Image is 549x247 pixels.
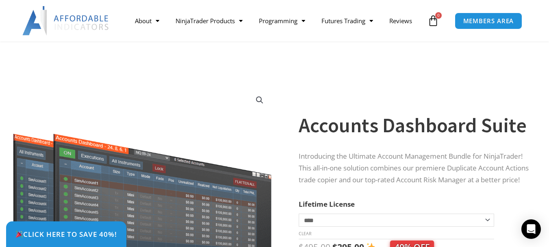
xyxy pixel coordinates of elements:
img: LogoAI | Affordable Indicators – NinjaTrader [22,6,110,35]
a: Programming [251,11,313,30]
div: Open Intercom Messenger [521,219,541,239]
span: Click Here to save 40%! [15,231,117,238]
h1: Accounts Dashboard Suite [299,111,529,140]
p: Introducing the Ultimate Account Management Bundle for NinjaTrader! This all-in-one solution comb... [299,151,529,186]
a: MEMBERS AREA [455,13,523,29]
span: 0 [435,12,442,19]
label: Lifetime License [299,199,355,209]
a: NinjaTrader Products [167,11,251,30]
a: Reviews [381,11,420,30]
nav: Menu [127,11,425,30]
span: MEMBERS AREA [463,18,514,24]
a: View full-screen image gallery [252,93,267,107]
a: 0 [415,9,451,33]
img: 🎉 [16,231,23,238]
a: 🎉Click Here to save 40%! [6,221,126,247]
a: Futures Trading [313,11,381,30]
a: About [127,11,167,30]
